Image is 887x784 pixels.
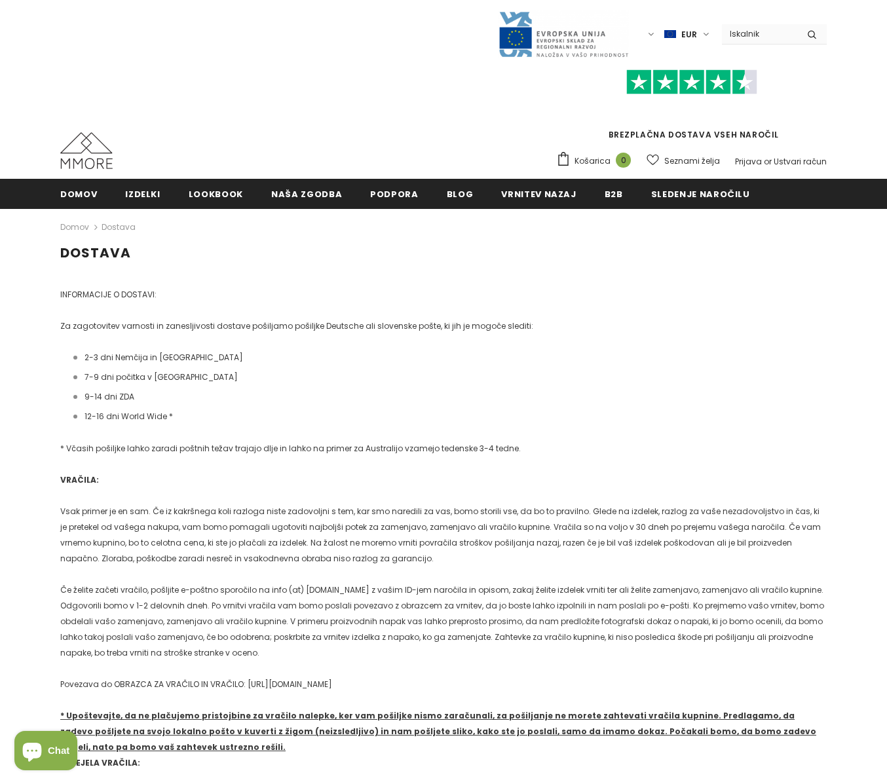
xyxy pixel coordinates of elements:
[681,28,697,41] span: EUR
[501,188,576,200] span: Vrnitev nazaj
[60,244,131,262] span: Dostava
[626,69,757,95] img: Zaupajte Pilot Stars
[60,188,97,200] span: Domov
[60,677,827,692] p: Povezava do OBRAZCA ZA VRAČILO IN VRAČILO: [URL][DOMAIN_NAME]
[774,156,827,167] a: Ustvari račun
[125,188,160,200] span: Izdelki
[605,188,623,200] span: B2B
[722,24,797,43] input: Search Site
[189,188,243,200] span: Lookbook
[498,10,629,58] img: Javni Razpis
[60,582,827,661] p: Če želite začeti vračilo, pošljite e-poštno sporočilo na info (at) [DOMAIN_NAME] z vašim ID-jem n...
[73,350,827,365] li: 2-3 dni Nemčija in [GEOGRAPHIC_DATA]
[10,731,81,774] inbox-online-store-chat: Shopify online store chat
[556,151,637,171] a: Košarica 0
[764,156,772,167] span: or
[447,179,474,208] a: Blog
[102,219,136,235] span: Dostava
[370,188,419,200] span: podpora
[73,409,827,424] li: 12-16 dni World Wide *
[556,94,827,128] iframe: Customer reviews powered by Trustpilot
[616,153,631,168] span: 0
[735,156,762,167] a: Prijava
[60,474,99,485] strong: VRAČILA:
[60,504,827,567] p: Vsak primer je en sam. Če iz kakršnega koli razloga niste zadovoljni s tem, kar smo naredili za v...
[370,179,419,208] a: podpora
[498,28,629,39] a: Javni Razpis
[447,188,474,200] span: Blog
[60,441,827,457] p: * Včasih pošiljke lahko zaradi poštnih težav trajajo dlje in lahko na primer za Australijo vzamej...
[60,287,827,303] p: INFORMACIJE O DOSTAVI:
[60,318,827,334] p: Za zagotovitev varnosti in zanesljivosti dostave pošiljamo pošiljke Deutsche ali slovenske pošte,...
[556,75,827,140] span: BREZPLAČNA DOSTAVA VSEH NAROČIL
[605,179,623,208] a: B2B
[60,710,816,753] span: * Upoštevajte, da ne plačujemo pristojbine za vračilo nalepke, ker vam pošiljke nismo zaračunali,...
[501,179,576,208] a: Vrnitev nazaj
[60,179,97,208] a: Domov
[575,155,611,168] span: Košarica
[73,369,827,385] li: 7-9 dni počitka v [GEOGRAPHIC_DATA]
[125,179,160,208] a: Izdelki
[189,179,243,208] a: Lookbook
[647,149,720,172] a: Seznami želja
[651,179,750,208] a: Sledenje naročilu
[651,188,750,200] span: Sledenje naročilu
[60,219,89,235] a: Domov
[271,188,342,200] span: Naša zgodba
[271,179,342,208] a: Naša zgodba
[73,389,827,405] li: 9-14 dni ZDA
[664,155,720,168] span: Seznami želja
[60,757,140,768] strong: SPREJELA VRAČILA:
